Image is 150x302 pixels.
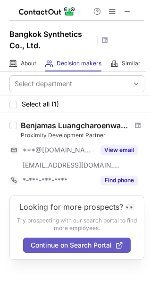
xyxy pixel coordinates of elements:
[17,217,137,232] p: Try prospecting with our search portal to find more employees.
[21,121,129,130] div: Benjamas Luangcharoenwatana
[100,145,138,155] button: Reveal Button
[19,203,135,211] header: Looking for more prospects? 👀
[9,28,94,51] h1: Bangkok Synthetics Co., Ltd.
[57,60,101,67] span: Decision makers
[23,161,121,169] span: [EMAIL_ADDRESS][DOMAIN_NAME]
[21,60,36,67] span: About
[100,176,138,185] button: Reveal Button
[23,146,95,154] span: ***@[DOMAIN_NAME]
[21,131,144,140] div: Proximity Development Partner
[22,100,59,108] span: Select all (1)
[15,79,72,89] div: Select department
[31,241,112,249] span: Continue on Search Portal
[19,6,75,17] img: ContactOut v5.3.10
[23,238,131,253] button: Continue on Search Portal
[122,60,141,67] span: Similar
